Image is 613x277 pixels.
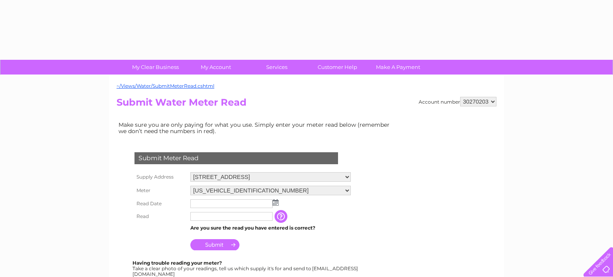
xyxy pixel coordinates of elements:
a: My Account [183,60,249,75]
th: Meter [132,184,188,197]
a: My Clear Business [123,60,188,75]
a: Make A Payment [365,60,431,75]
h2: Submit Water Meter Read [117,97,496,112]
th: Supply Address [132,170,188,184]
td: Make sure you are only paying for what you use. Simply enter your meter read below (remember we d... [117,120,396,136]
div: Account number [419,97,496,106]
th: Read [132,210,188,223]
th: Read Date [132,197,188,210]
a: ~/Views/Water/SubmitMeterRead.cshtml [117,83,214,89]
input: Information [275,210,289,223]
a: Services [244,60,310,75]
div: Submit Meter Read [134,152,338,164]
input: Submit [190,239,239,250]
a: Customer Help [305,60,370,75]
div: Take a clear photo of your readings, tell us which supply it's for and send to [EMAIL_ADDRESS][DO... [132,260,359,277]
b: Having trouble reading your meter? [132,260,222,266]
img: ... [273,199,279,206]
td: Are you sure the read you have entered is correct? [188,223,353,233]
